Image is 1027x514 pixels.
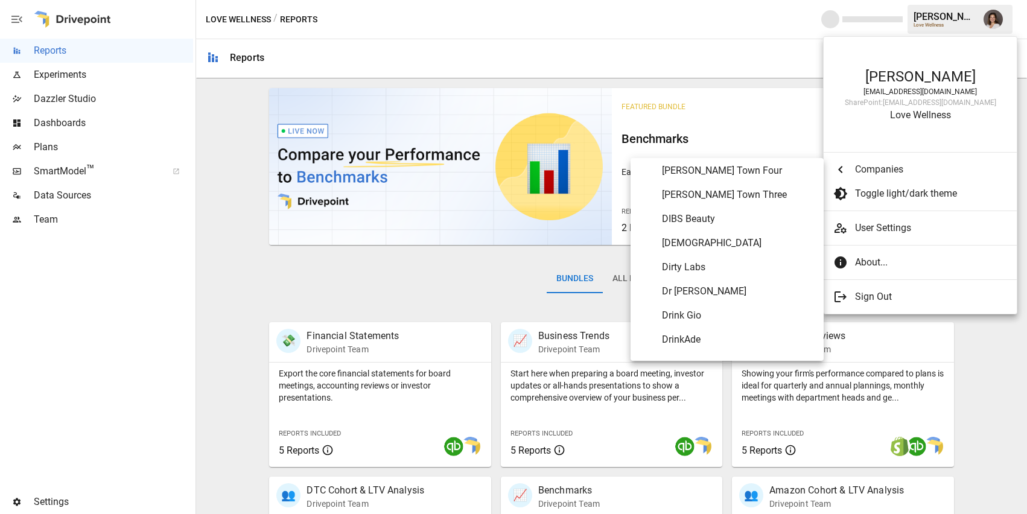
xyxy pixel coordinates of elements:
[662,308,814,323] span: Drink Gio
[662,332,814,347] span: DrinkAde
[662,284,814,299] span: Dr [PERSON_NAME]
[662,163,814,178] span: [PERSON_NAME] Town Four
[855,255,1007,270] span: About...
[855,162,1007,177] span: Companies
[836,87,1005,96] div: [EMAIL_ADDRESS][DOMAIN_NAME]
[855,186,1007,201] span: Toggle light/dark theme
[836,98,1005,107] div: SharePoint: [EMAIL_ADDRESS][DOMAIN_NAME]
[662,236,814,250] span: [DEMOGRAPHIC_DATA]
[662,260,814,274] span: Dirty Labs
[836,68,1005,85] div: [PERSON_NAME]
[855,290,1007,304] span: Sign Out
[855,221,1007,235] span: User Settings
[662,188,814,202] span: [PERSON_NAME] Town Three
[836,109,1005,121] div: Love Wellness
[662,212,814,226] span: DIBS Beauty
